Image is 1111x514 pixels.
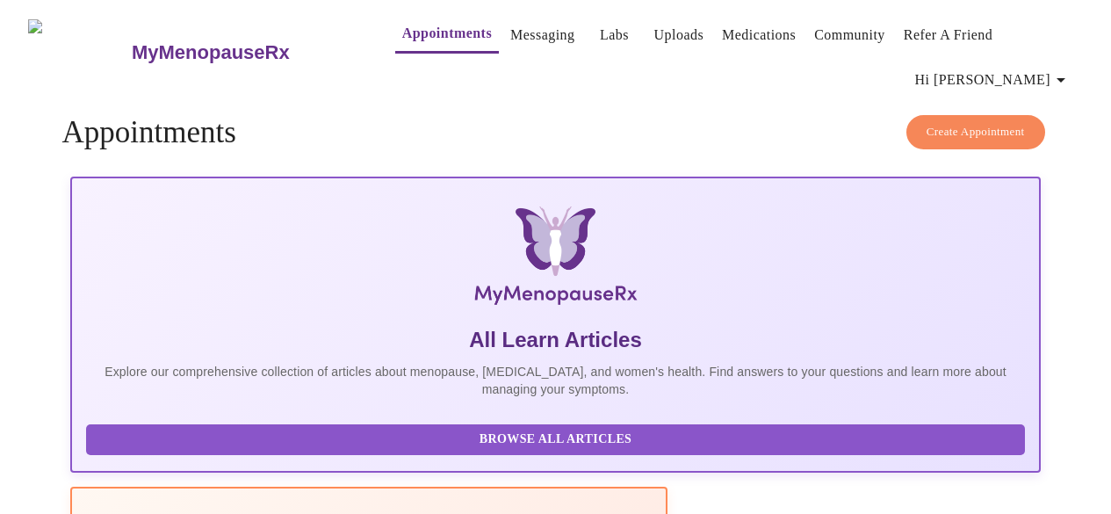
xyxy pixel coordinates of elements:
button: Labs [587,18,643,53]
button: Appointments [395,16,499,54]
button: Uploads [647,18,711,53]
img: MyMenopauseRx Logo [28,19,129,85]
h3: MyMenopauseRx [132,41,290,64]
p: Explore our comprehensive collection of articles about menopause, [MEDICAL_DATA], and women's hea... [86,363,1024,398]
button: Hi [PERSON_NAME] [908,62,1079,98]
a: MyMenopauseRx [129,22,359,83]
a: Labs [600,23,629,47]
a: Browse All Articles [86,431,1028,445]
span: Browse All Articles [104,429,1006,451]
span: Create Appointment [927,122,1025,142]
button: Medications [715,18,803,53]
a: Medications [722,23,796,47]
button: Create Appointment [906,115,1045,149]
a: Messaging [510,23,574,47]
a: Community [814,23,885,47]
img: MyMenopauseRx Logo [232,206,878,312]
span: Hi [PERSON_NAME] [915,68,1071,92]
h5: All Learn Articles [86,326,1024,354]
a: Refer a Friend [904,23,993,47]
button: Browse All Articles [86,424,1024,455]
button: Messaging [503,18,581,53]
button: Refer a Friend [897,18,1000,53]
a: Appointments [402,21,492,46]
a: Uploads [654,23,704,47]
h4: Appointments [61,115,1049,150]
button: Community [807,18,892,53]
